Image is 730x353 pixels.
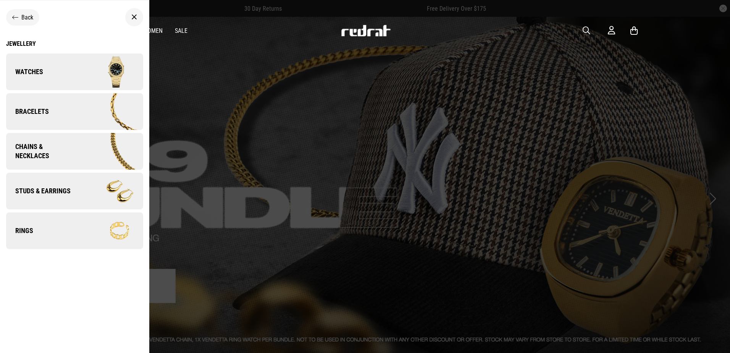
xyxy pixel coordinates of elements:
[6,53,143,90] a: Watches Company
[74,92,143,131] img: Company
[6,212,143,249] a: Rings Company
[6,133,143,170] a: Chains & Necklaces Company
[74,172,143,210] img: Company
[21,14,33,21] span: Back
[6,186,71,196] span: Studs & Earrings
[175,27,187,34] a: Sale
[6,107,49,116] span: Bracelets
[6,67,43,76] span: Watches
[6,40,143,47] a: Jewellery
[76,133,143,170] img: Company
[341,25,391,36] img: Redrat logo
[74,212,143,250] img: Company
[143,27,163,34] a: Women
[6,93,143,130] a: Bracelets Company
[74,53,143,91] img: Company
[6,3,29,26] button: Open LiveChat chat widget
[6,142,76,160] span: Chains & Necklaces
[6,173,143,209] a: Studs & Earrings Company
[6,226,33,235] span: Rings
